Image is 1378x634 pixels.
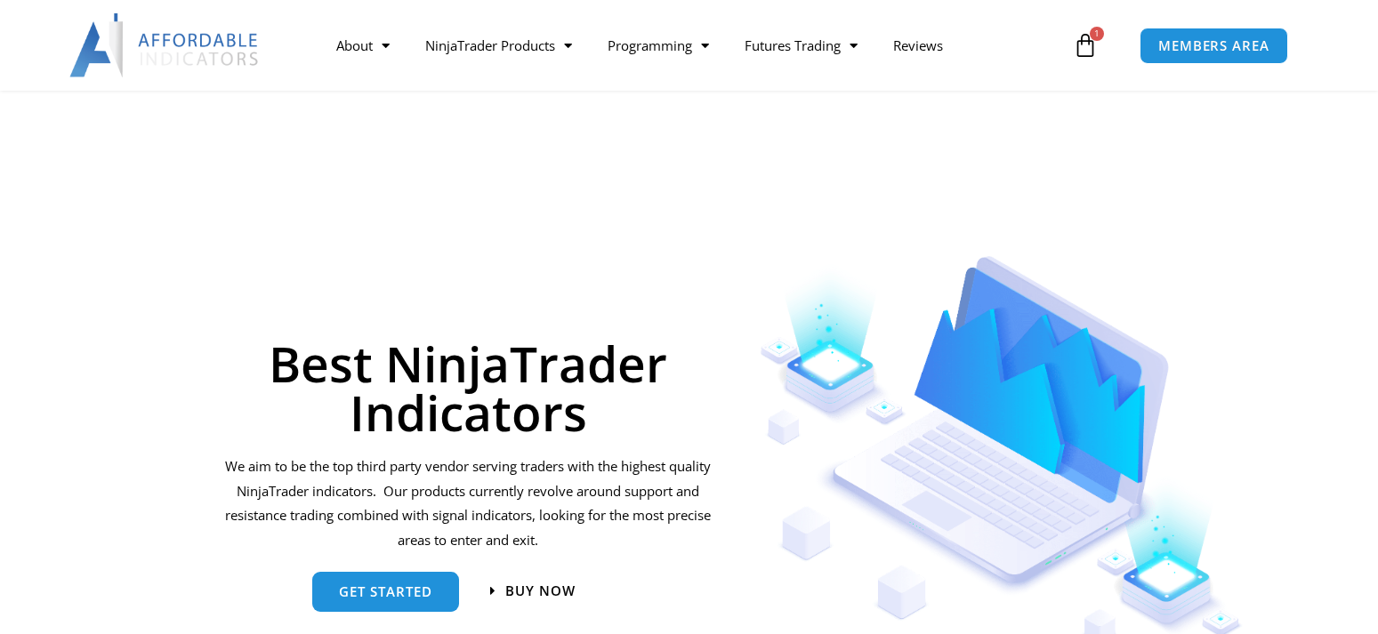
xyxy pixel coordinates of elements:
span: MEMBERS AREA [1158,39,1269,52]
a: Futures Trading [727,25,875,66]
nav: Menu [318,25,1068,66]
a: get started [312,572,459,612]
img: LogoAI | Affordable Indicators – NinjaTrader [69,13,261,77]
span: Buy now [505,584,576,598]
h1: Best NinjaTrader Indicators [222,339,714,437]
span: 1 [1090,27,1104,41]
p: We aim to be the top third party vendor serving traders with the highest quality NinjaTrader indi... [222,454,714,553]
a: NinjaTrader Products [407,25,590,66]
a: About [318,25,407,66]
a: Buy now [490,584,576,598]
a: Programming [590,25,727,66]
a: MEMBERS AREA [1140,28,1288,64]
a: Reviews [875,25,961,66]
span: get started [339,585,432,598]
a: 1 [1046,20,1124,71]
